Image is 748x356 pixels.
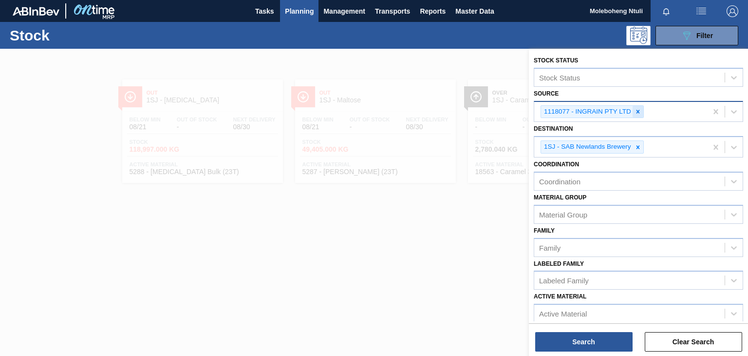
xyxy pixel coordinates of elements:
img: userActions [695,5,707,17]
label: Coordination [534,161,579,168]
div: Family [539,243,561,252]
span: Tasks [254,5,275,17]
div: Programming: no user selected [626,26,651,45]
label: Stock Status [534,57,578,64]
h1: Stock [10,30,150,41]
label: Material Group [534,194,586,201]
div: Material Group [539,210,587,218]
label: Family [534,227,555,234]
span: Planning [285,5,314,17]
button: Notifications [651,4,682,18]
img: Logout [727,5,738,17]
label: Active Material [534,293,586,300]
div: 1118077 - INGRAIN PTY LTD [541,106,633,118]
span: Master Data [455,5,494,17]
div: Coordination [539,177,580,185]
label: Labeled Family [534,260,584,267]
span: Filter [696,32,713,40]
div: Stock Status [539,73,580,81]
div: Active Material [539,310,587,318]
label: Source [534,90,559,97]
div: Labeled Family [539,277,589,285]
img: TNhmsLtSVTkK8tSr43FrP2fwEKptu5GPRR3wAAAABJRU5ErkJggg== [13,7,59,16]
button: Filter [655,26,738,45]
label: Destination [534,125,573,132]
span: Management [323,5,365,17]
span: Transports [375,5,410,17]
div: 1SJ - SAB Newlands Brewery [541,141,633,153]
span: Reports [420,5,446,17]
